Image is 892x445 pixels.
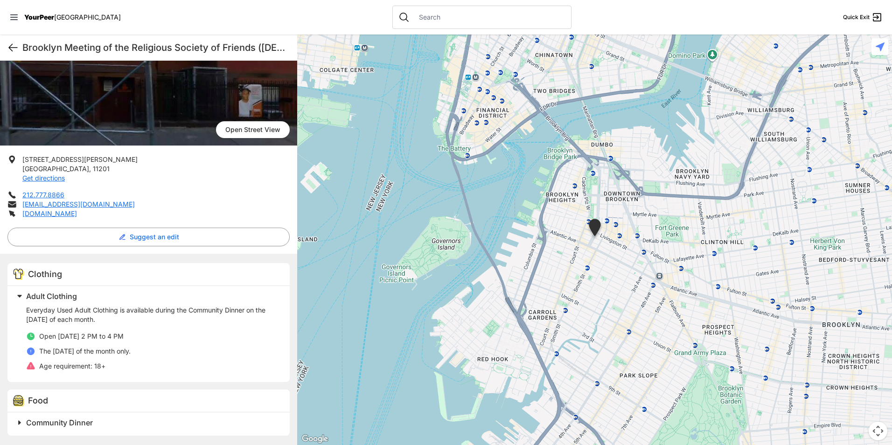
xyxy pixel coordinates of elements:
a: Open Street View [216,121,290,138]
span: [STREET_ADDRESS][PERSON_NAME] [22,155,138,163]
p: The [DATE] of the month only. [39,347,131,356]
span: 11201 [93,165,110,173]
a: Quick Exit [843,12,883,23]
a: Open this area in Google Maps (opens a new window) [300,433,330,445]
a: [EMAIL_ADDRESS][DOMAIN_NAME] [22,200,135,208]
span: Quick Exit [843,14,870,21]
span: Adult Clothing [26,292,77,301]
a: Get directions [22,174,65,182]
span: Clothing [28,269,62,279]
span: YourPeer [24,13,54,21]
span: [GEOGRAPHIC_DATA] [54,13,121,21]
span: Food [28,396,48,405]
img: Google [300,433,330,445]
span: Open [DATE] 2 PM to 4 PM [39,332,124,340]
a: [DOMAIN_NAME] [22,209,77,217]
a: YourPeer[GEOGRAPHIC_DATA] [24,14,121,20]
span: Suggest an edit [130,232,179,242]
a: 212.777.8866 [22,191,64,199]
button: Map camera controls [869,422,887,440]
span: , [89,165,91,173]
span: [GEOGRAPHIC_DATA] [22,165,89,173]
span: Community Dinner [26,418,93,427]
input: Search [413,13,565,22]
p: 18+ [39,362,105,371]
span: Age requirement: [39,362,92,370]
p: Everyday Used Adult Clothing is available during the Community Dinner on the [DATE] of each month. [26,306,279,324]
button: Suggest an edit [7,228,290,246]
h1: Brooklyn Meeting of the Religious Society of Friends ([DEMOGRAPHIC_DATA]) [22,41,290,54]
